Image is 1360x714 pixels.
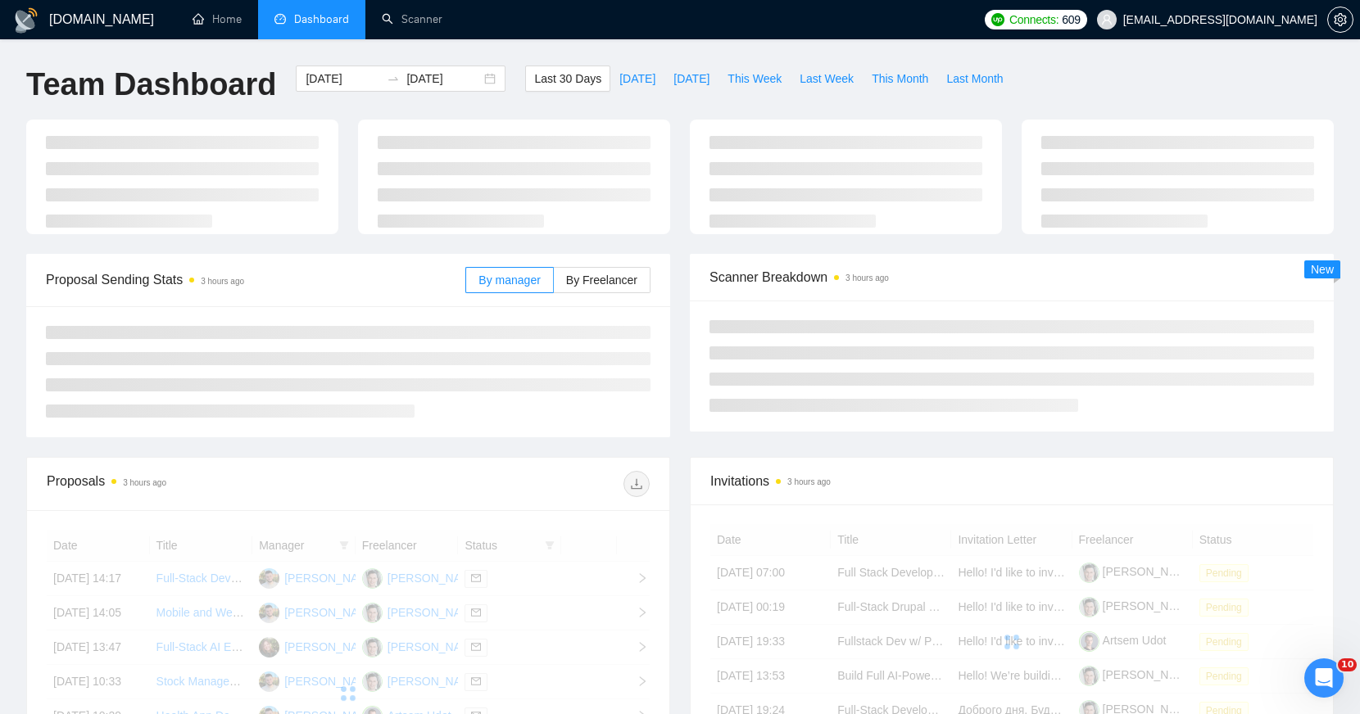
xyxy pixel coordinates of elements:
span: [DATE] [673,70,709,88]
img: logo [13,7,39,34]
iframe: Intercom live chat [1304,658,1344,698]
span: By Freelancer [566,273,637,287]
span: Last 30 Days [534,70,601,88]
span: 10 [1338,658,1357,671]
time: 3 hours ago [201,277,244,286]
span: This Week [728,70,782,88]
button: setting [1327,7,1353,33]
span: 609 [1062,11,1080,29]
time: 3 hours ago [123,478,166,487]
span: Invitations [710,471,1313,491]
input: End date [406,70,481,88]
span: Dashboard [294,12,349,26]
span: By manager [478,273,540,287]
img: upwork-logo.png [991,13,1004,26]
span: Connects: [1009,11,1059,29]
span: New [1311,263,1334,276]
button: Last Week [791,66,863,92]
span: swap-right [387,72,400,85]
a: setting [1327,13,1353,26]
button: Last Month [937,66,1012,92]
time: 3 hours ago [787,477,831,486]
span: Scanner Breakdown [709,267,1314,287]
span: Last Month [946,70,1003,88]
span: to [387,72,400,85]
button: [DATE] [610,66,664,92]
a: homeHome [193,12,242,26]
button: [DATE] [664,66,719,92]
h1: Team Dashboard [26,66,276,104]
button: This Week [719,66,791,92]
a: searchScanner [382,12,442,26]
span: setting [1328,13,1353,26]
time: 3 hours ago [845,273,889,282]
span: Proposal Sending Stats [46,269,465,290]
span: dashboard [274,13,286,25]
input: Start date [306,70,380,88]
span: user [1101,14,1113,25]
span: This Month [872,70,928,88]
div: Proposals [47,471,348,497]
button: This Month [863,66,937,92]
span: Last Week [800,70,854,88]
span: [DATE] [619,70,655,88]
button: Last 30 Days [525,66,610,92]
